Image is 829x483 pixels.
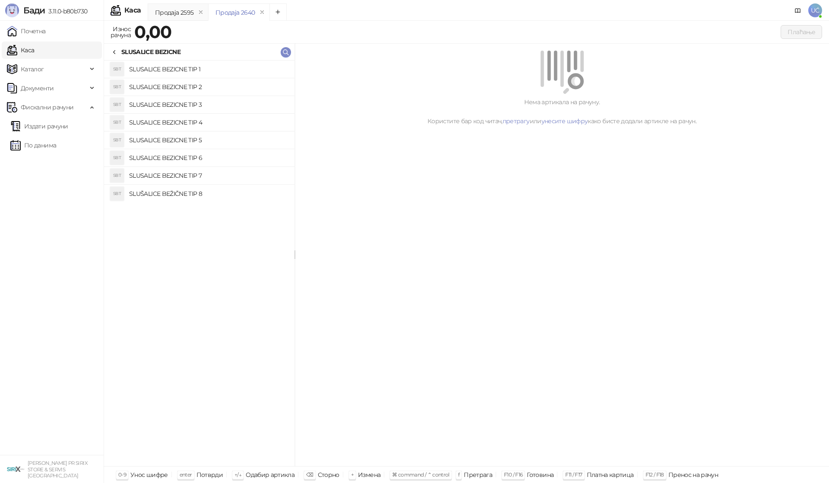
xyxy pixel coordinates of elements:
[351,471,354,478] span: +
[129,169,288,182] h4: SLUSALICE BEZICNE TIP 7
[358,469,380,480] div: Измена
[5,3,19,17] img: Logo
[668,469,718,480] div: Пренос на рачун
[464,469,492,480] div: Претрага
[129,115,288,129] h4: SLUSALICE BEZICNE TIP 4
[565,471,582,478] span: F11 / F17
[110,115,124,129] div: SBT
[118,471,126,478] span: 0-9
[180,471,192,478] span: enter
[305,97,819,126] div: Нема артикала на рачуну. Користите бар код читач, или како бисте додали артикле на рачун.
[196,469,223,480] div: Потврди
[129,133,288,147] h4: SLUSALICE BEZICNE TIP 5
[306,471,313,478] span: ⌫
[109,23,133,41] div: Износ рачуна
[781,25,822,39] button: Плаћање
[110,98,124,112] div: SBT
[155,8,193,17] div: Продаја 2595
[21,80,54,97] span: Документи
[129,62,288,76] h4: SLUSALICE BEZICNE TIP 1
[645,471,664,478] span: F12 / F18
[104,61,294,466] div: grid
[527,469,554,480] div: Готовина
[110,80,124,94] div: SBT
[195,9,206,16] button: remove
[110,133,124,147] div: SBT
[256,9,268,16] button: remove
[129,187,288,201] h4: SLUŠALICE BEŽIČNE TIP 8
[318,469,339,480] div: Сторно
[503,117,530,125] a: претрагу
[21,99,73,116] span: Фискални рачуни
[121,47,180,57] div: SLUSALICE BEZICNE
[234,471,241,478] span: ↑/↓
[110,169,124,182] div: SBT
[129,80,288,94] h4: SLUSALICE BEZICNE TIP 2
[110,151,124,165] div: SBT
[134,21,171,42] strong: 0,00
[458,471,459,478] span: f
[215,8,255,17] div: Продаја 2640
[110,62,124,76] div: SBT
[110,187,124,201] div: SBT
[269,3,287,21] button: Add tab
[124,7,141,14] div: Каса
[7,42,34,59] a: Каса
[541,117,588,125] a: унесите шифру
[7,461,24,478] img: 64x64-companyLogo-cb9a1907-c9b0-4601-bb5e-5084e694c383.png
[7,22,46,40] a: Почетна
[504,471,522,478] span: F10 / F16
[23,5,45,16] span: Бади
[587,469,634,480] div: Платна картица
[246,469,294,480] div: Одабир артикла
[130,469,168,480] div: Унос шифре
[808,3,822,17] span: UĆ
[28,460,88,479] small: [PERSON_NAME] PR SIRIX STORE & SERVIS [GEOGRAPHIC_DATA]
[10,118,68,135] a: Издати рачуни
[791,3,805,17] a: Документација
[21,61,44,78] span: Каталог
[10,137,56,154] a: По данима
[129,98,288,112] h4: SLUSALICE BEZICNE TIP 3
[392,471,449,478] span: ⌘ command / ⌃ control
[45,7,87,15] span: 3.11.0-b80b730
[129,151,288,165] h4: SLUSALICE BEZICNE TIP 6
